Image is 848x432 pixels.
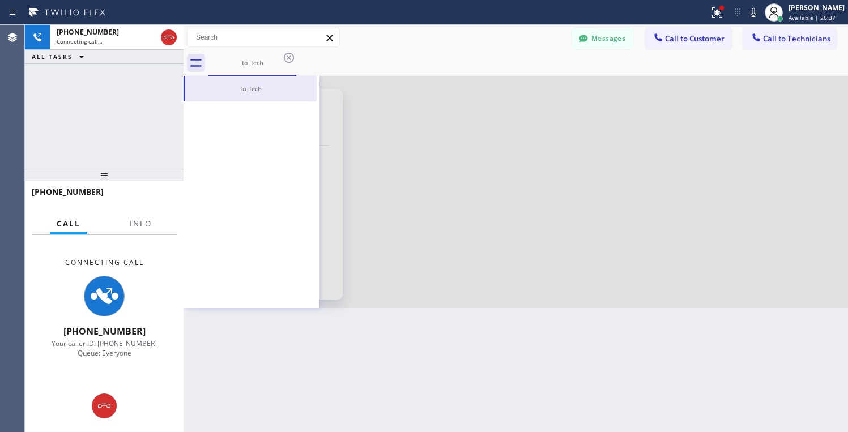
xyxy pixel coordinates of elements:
[645,28,732,49] button: Call to Customer
[572,28,634,49] button: Messages
[65,258,144,267] span: Connecting Call
[92,393,117,418] button: Hang up
[123,213,159,235] button: Info
[32,53,73,61] span: ALL TASKS
[188,28,339,46] input: Search
[32,186,104,197] span: [PHONE_NUMBER]
[745,5,761,20] button: Mute
[210,58,295,67] div: to_tech
[130,219,152,229] span: Info
[25,50,95,63] button: ALL TASKS
[57,219,80,229] span: Call
[50,213,87,235] button: Call
[665,33,725,44] span: Call to Customer
[743,28,837,49] button: Call to Technicians
[161,29,177,45] button: Hang up
[63,325,146,337] span: [PHONE_NUMBER]
[57,37,103,45] span: Connecting call…
[52,339,157,358] span: Your caller ID: [PHONE_NUMBER] Queue: Everyone
[763,33,830,44] span: Call to Technicians
[186,84,316,93] div: to_tech
[57,27,119,37] span: [PHONE_NUMBER]
[789,14,836,22] span: Available | 26:37
[789,3,845,12] div: [PERSON_NAME]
